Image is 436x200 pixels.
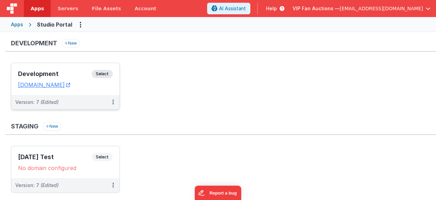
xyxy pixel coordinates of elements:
span: Help [266,5,277,12]
div: Version: 7 [15,182,59,189]
h3: Development [11,40,57,47]
button: New [43,122,61,131]
button: Options [75,19,86,30]
span: (Edited) [41,99,59,105]
button: VIP Fan Auctions — [EMAIL_ADDRESS][DOMAIN_NAME] [293,5,431,12]
a: [DOMAIN_NAME] [18,81,70,88]
div: Apps [11,21,23,28]
span: Select [92,70,113,78]
span: VIP Fan Auctions — [293,5,340,12]
iframe: Marker.io feedback button [195,186,242,200]
button: New [61,39,80,48]
h3: [DATE] Test [18,154,92,160]
span: [EMAIL_ADDRESS][DOMAIN_NAME] [340,5,423,12]
div: Version: 7 [15,99,59,106]
span: (Edited) [41,182,59,188]
div: No domain configured [18,165,113,171]
span: Servers [58,5,78,12]
div: Studio Portal [37,20,72,29]
h3: Staging [11,123,38,130]
button: AI Assistant [207,3,250,14]
span: AI Assistant [219,5,246,12]
span: Select [92,153,113,161]
span: Apps [31,5,44,12]
span: File Assets [92,5,121,12]
h3: Development [18,71,92,77]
